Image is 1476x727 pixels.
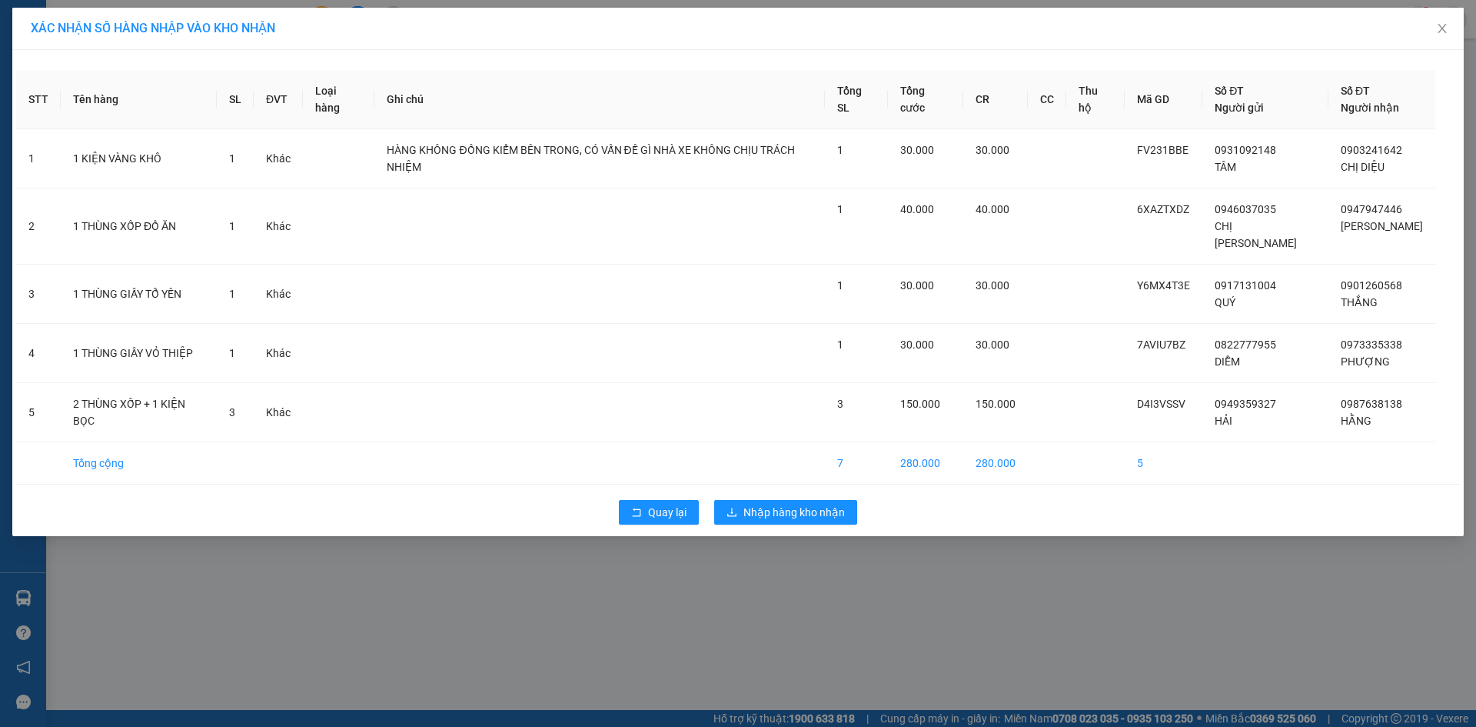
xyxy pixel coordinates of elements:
td: 1 THÙNG XỐP ĐỒ ĂN [61,188,217,265]
span: Người nhận [1341,102,1399,114]
span: HẢI [1215,415,1232,427]
span: 0949359327 [1215,398,1276,410]
span: [PERSON_NAME] [1341,220,1423,232]
td: 1 THÙNG GIÂY VỎ THIỆP [61,324,217,383]
span: 150.000 [976,398,1016,410]
td: Khác [254,324,303,383]
th: Tổng SL [825,70,888,129]
td: 1 [16,129,61,188]
span: 40.000 [900,203,934,215]
span: 0947947446 [1341,203,1402,215]
td: 280.000 [888,442,963,485]
span: CHỊ DIỆU [1341,161,1385,173]
span: 1 [837,144,843,156]
th: Tên hàng [61,70,217,129]
td: 2 [16,188,61,265]
span: Nhập hàng kho nhận [743,504,845,521]
span: 0973335338 [1341,338,1402,351]
span: 150.000 [900,398,940,410]
th: CR [963,70,1028,129]
span: 6XAZTXDZ [1137,203,1189,215]
span: 30.000 [976,144,1009,156]
span: 3 [837,398,843,410]
th: Tổng cước [888,70,963,129]
td: 7 [825,442,888,485]
span: 0931092148 [1215,144,1276,156]
th: ĐVT [254,70,303,129]
span: rollback [631,507,642,519]
span: FV231BBE [1137,144,1188,156]
span: XÁC NHẬN SỐ HÀNG NHẬP VÀO KHO NHẬN [31,21,275,35]
span: Y6MX4T3E [1137,279,1190,292]
span: 1 [837,203,843,215]
td: 3 [16,265,61,324]
td: 280.000 [963,442,1028,485]
span: 3 [229,406,235,419]
button: downloadNhập hàng kho nhận [714,500,857,525]
span: PHƯỢNG [1341,355,1390,368]
span: 30.000 [900,338,934,351]
span: 0822777955 [1215,338,1276,351]
span: Số ĐT [1215,85,1244,97]
span: 1 [229,220,235,232]
span: 0946037035 [1215,203,1276,215]
th: Thu hộ [1066,70,1125,129]
span: 1 [229,288,235,300]
th: Mã GD [1125,70,1202,129]
td: 1 THÙNG GIẤY TỔ YẾN [61,265,217,324]
span: DIỄM [1215,355,1240,368]
span: QUÝ [1215,296,1235,308]
td: Khác [254,129,303,188]
span: 30.000 [900,144,934,156]
td: Khác [254,383,303,442]
span: 30.000 [976,338,1009,351]
span: 0903241642 [1341,144,1402,156]
span: CHỊ [PERSON_NAME] [1215,220,1297,249]
button: Close [1421,8,1464,51]
button: rollbackQuay lại [619,500,699,525]
span: 0987638138 [1341,398,1402,410]
span: Người gửi [1215,102,1264,114]
td: Tổng cộng [61,442,217,485]
span: Quay lại [648,504,686,521]
th: Ghi chú [374,70,824,129]
td: Khác [254,188,303,265]
td: 1 KIỆN VÀNG KHÔ [61,129,217,188]
span: TÂM [1215,161,1236,173]
span: 1 [837,279,843,292]
span: 40.000 [976,203,1009,215]
th: SL [217,70,254,129]
th: Loại hàng [303,70,375,129]
td: 4 [16,324,61,383]
span: 0901260568 [1341,279,1402,292]
span: 1 [229,152,235,165]
span: close [1436,22,1448,35]
span: download [726,507,737,519]
span: 7AVIU7BZ [1137,338,1185,351]
td: 5 [1125,442,1202,485]
span: HẰNG [1341,415,1371,427]
span: THẮNG [1341,296,1378,308]
span: 1 [837,338,843,351]
th: STT [16,70,61,129]
th: CC [1028,70,1066,129]
span: 1 [229,347,235,359]
span: 30.000 [976,279,1009,292]
span: 30.000 [900,279,934,292]
td: 5 [16,383,61,442]
span: Số ĐT [1341,85,1370,97]
td: 2 THÙNG XỐP + 1 KIỆN BỌC [61,383,217,442]
span: 0917131004 [1215,279,1276,292]
td: Khác [254,265,303,324]
span: HÀNG KHÔNG ĐỒNG KIỂM BÊN TRONG, CÓ VẤN ĐỀ GÌ NHÀ XE KHÔNG CHỊU TRÁCH NHIỆM [387,144,794,173]
span: D4I3VSSV [1137,398,1185,410]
